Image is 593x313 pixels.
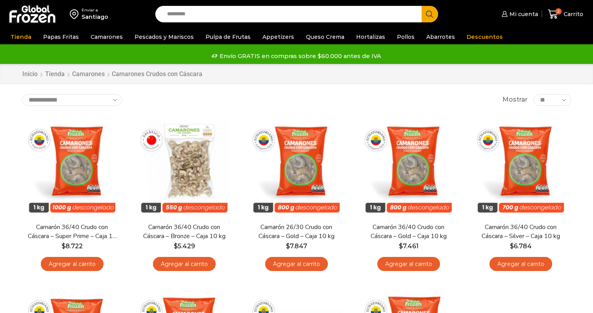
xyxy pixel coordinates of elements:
a: Camarones [87,29,127,44]
span: $ [62,242,65,250]
span: $ [174,242,178,250]
a: Agregar al carrito: “Camarón 36/40 Crudo con Cáscara - Super Prime - Caja 10 kg” [41,257,104,271]
bdi: 7.461 [399,242,418,250]
span: $ [399,242,403,250]
a: Appetizers [258,29,298,44]
a: Queso Crema [302,29,348,44]
a: Camarón 36/40 Crudo con Cáscara – Bronze – Caja 10 kg [139,223,229,241]
a: Agregar al carrito: “Camarón 36/40 Crudo con Cáscara - Bronze - Caja 10 kg” [153,257,216,271]
a: Mi cuenta [500,6,538,22]
a: Camarón 36/40 Crudo con Cáscara – Gold – Caja 10 kg [364,223,454,241]
span: Mostrar [502,95,528,104]
a: Camarón 36/40 Crudo con Cáscara – Super Prime – Caja 10 kg [27,223,117,241]
span: Mi cuenta [508,10,538,18]
a: Pulpa de Frutas [202,29,255,44]
a: Tienda [45,70,65,79]
bdi: 6.784 [510,242,532,250]
div: Enviar a [82,7,108,13]
nav: Breadcrumb [22,70,202,79]
span: $ [510,242,514,250]
h1: Camarones Crudos con Cáscara [112,70,202,78]
img: address-field-icon.svg [70,7,82,21]
bdi: 5.429 [174,242,195,250]
div: Santiago [82,13,108,21]
a: Camarones [72,70,105,79]
a: Agregar al carrito: “Camarón 26/30 Crudo con Cáscara - Gold - Caja 10 kg” [265,257,328,271]
span: Carrito [562,10,583,18]
span: $ [286,242,290,250]
span: 2 [555,8,562,15]
bdi: 7.847 [286,242,307,250]
a: 2 Carrito [546,5,585,24]
a: Agregar al carrito: “Camarón 36/40 Crudo con Cáscara - Silver - Caja 10 kg” [489,257,552,271]
a: Camarón 26/30 Crudo con Cáscara – Gold – Caja 10 kg [251,223,342,241]
a: Hortalizas [352,29,389,44]
bdi: 8.722 [62,242,83,250]
select: Pedido de la tienda [22,94,122,106]
button: Search button [422,6,438,22]
a: Inicio [22,70,38,79]
a: Agregar al carrito: “Camarón 36/40 Crudo con Cáscara - Gold - Caja 10 kg” [377,257,440,271]
a: Descuentos [463,29,507,44]
a: Pescados y Mariscos [131,29,198,44]
a: Pollos [393,29,418,44]
a: Camarón 36/40 Crudo con Cáscara – Silver – Caja 10 kg [476,223,566,241]
a: Abarrotes [422,29,459,44]
a: Tienda [7,29,35,44]
a: Papas Fritas [39,29,83,44]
